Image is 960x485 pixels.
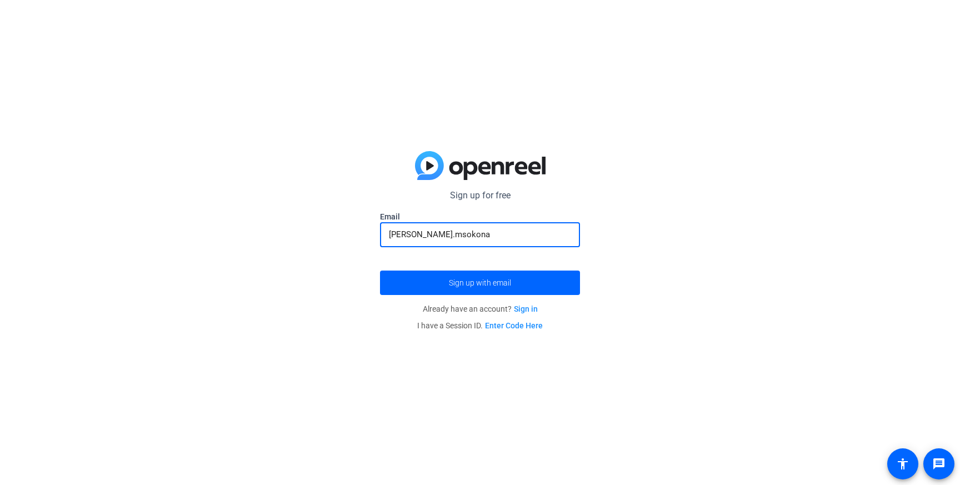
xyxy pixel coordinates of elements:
label: Email [380,211,580,222]
a: Enter Code Here [485,321,543,330]
input: Enter Email Address [389,228,571,241]
a: Sign in [514,304,538,313]
span: Already have an account? [423,304,538,313]
mat-icon: accessibility [896,457,909,471]
p: Sign up for free [380,189,580,202]
mat-icon: message [932,457,946,471]
button: Sign up with email [380,271,580,295]
img: blue-gradient.svg [415,151,546,180]
span: I have a Session ID. [417,321,543,330]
